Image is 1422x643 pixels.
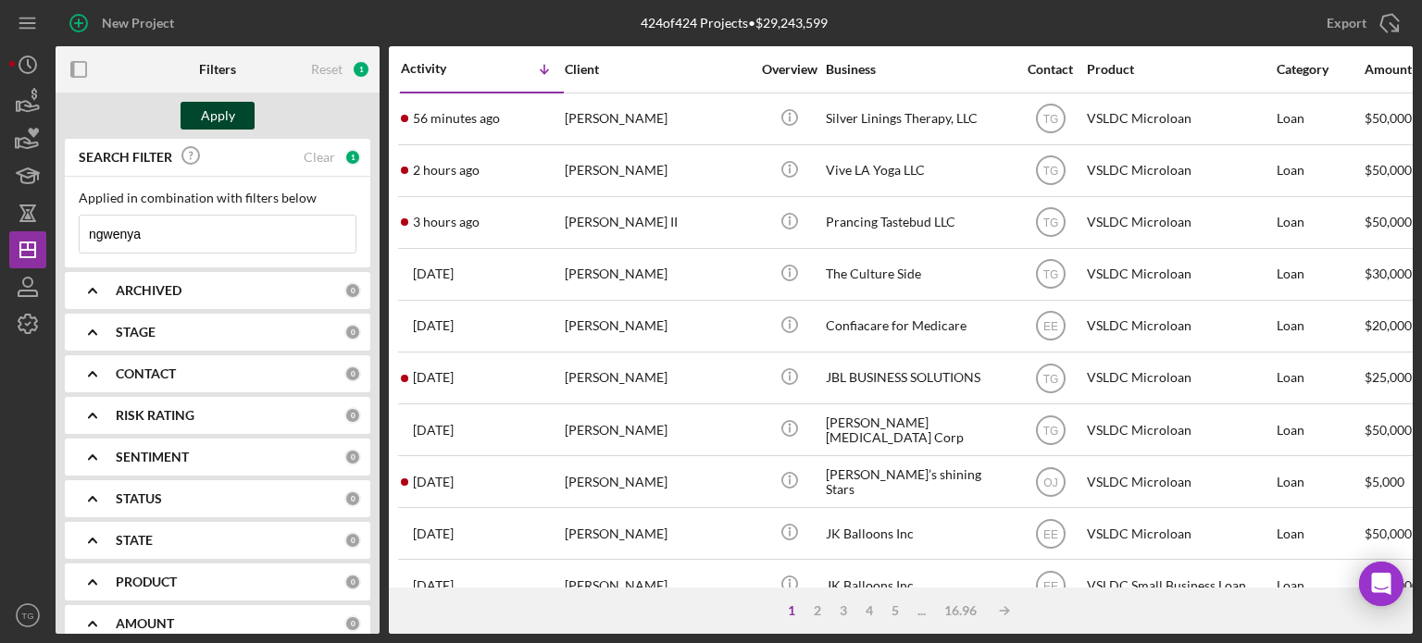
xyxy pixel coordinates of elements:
div: New Project [102,5,174,42]
div: 1 [779,603,805,618]
div: Loan [1277,302,1363,351]
text: TG [1042,165,1058,178]
div: VSLDC Microloan [1087,250,1272,299]
div: Loan [1277,198,1363,247]
div: Vive LA Yoga LLC [826,146,1011,195]
div: 0 [344,574,361,590]
div: Product [1087,62,1272,77]
div: Loan [1277,250,1363,299]
button: Export [1308,5,1413,42]
time: 2025-08-07 00:13 [413,475,454,489]
text: TG [1042,424,1058,437]
time: 2025-08-05 17:00 [413,526,454,541]
time: 2025-08-13 17:31 [413,163,480,178]
div: [PERSON_NAME] [565,457,750,506]
div: Loan [1277,405,1363,454]
div: [PERSON_NAME] [565,94,750,143]
div: 0 [344,365,361,382]
b: Filters [199,62,236,77]
div: 1 [344,149,361,166]
div: Confiacare for Medicare [826,302,1011,351]
div: Loan [1277,457,1363,506]
div: [PERSON_NAME] [565,302,750,351]
div: 0 [344,282,361,299]
time: 2025-08-07 19:41 [413,423,454,438]
time: 2025-08-13 16:39 [413,215,480,229]
div: JK Balloons Inc [826,509,1011,558]
div: Reset [311,62,343,77]
b: RISK RATING [116,408,194,423]
div: [PERSON_NAME] [565,250,750,299]
div: Loan [1277,146,1363,195]
div: ... [908,603,935,618]
div: 1 [352,60,370,79]
div: [PERSON_NAME] [565,353,750,402]
div: VSLDC Microloan [1087,146,1272,195]
div: [PERSON_NAME] [565,405,750,454]
text: TG [1042,268,1058,281]
b: CONTACT [116,366,176,381]
button: New Project [56,5,193,42]
button: TG [9,597,46,634]
div: Loan [1277,509,1363,558]
b: STATE [116,533,153,548]
text: EE [1042,527,1057,540]
div: JBL BUSINESS SOLUTIONS [826,353,1011,402]
time: 2025-08-05 17:00 [413,578,454,593]
time: 2025-08-12 00:29 [413,318,454,333]
div: Business [826,62,1011,77]
div: VSLDC Microloan [1087,457,1272,506]
div: Applied in combination with filters below [79,191,356,205]
div: JK Balloons Inc [826,561,1011,610]
div: 0 [344,615,361,632]
div: 0 [344,449,361,465]
div: 4 [856,603,882,618]
div: [PERSON_NAME] [565,146,750,195]
div: Category [1277,62,1363,77]
div: Export [1327,5,1366,42]
div: VSLDC Microloan [1087,198,1272,247]
button: Apply [181,102,255,130]
div: Clear [304,150,335,165]
b: PRODUCT [116,575,177,589]
div: VSLDC Microloan [1087,94,1272,143]
text: TG [1042,372,1058,385]
text: EE [1042,579,1057,592]
div: 5 [882,603,908,618]
div: 0 [344,324,361,340]
time: 2025-08-13 19:02 [413,111,500,126]
div: [PERSON_NAME] [MEDICAL_DATA] Corp [826,405,1011,454]
div: Open Intercom Messenger [1359,562,1403,606]
b: SEARCH FILTER [79,150,172,165]
div: [PERSON_NAME] [565,509,750,558]
div: [PERSON_NAME]’s shining Stars [826,457,1011,506]
div: The Culture Side [826,250,1011,299]
text: TG [21,611,33,621]
b: ARCHIVED [116,283,181,298]
div: 424 of 424 Projects • $29,243,599 [641,16,828,31]
div: Client [565,62,750,77]
text: TG [1042,113,1058,126]
div: 2 [805,603,830,618]
div: Silver Linings Therapy, LLC [826,94,1011,143]
div: Loan [1277,353,1363,402]
time: 2025-08-08 19:55 [413,370,454,385]
div: Prancing Tastebud LLC [826,198,1011,247]
div: VSLDC Microloan [1087,405,1272,454]
div: [PERSON_NAME] II [565,198,750,247]
div: 16.96 [935,603,986,618]
text: EE [1042,320,1057,333]
b: AMOUNT [116,616,174,631]
div: Activity [401,61,482,76]
time: 2025-08-12 18:33 [413,266,454,281]
div: 0 [344,490,361,507]
b: STATUS [116,491,162,506]
div: VSLDC Microloan [1087,509,1272,558]
div: Loan [1277,94,1363,143]
div: Contact [1016,62,1085,77]
div: VSLDC Microloan [1087,353,1272,402]
div: Overview [755,62,824,77]
div: [PERSON_NAME] [565,561,750,610]
div: Apply [201,102,235,130]
div: Loan [1277,561,1363,610]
